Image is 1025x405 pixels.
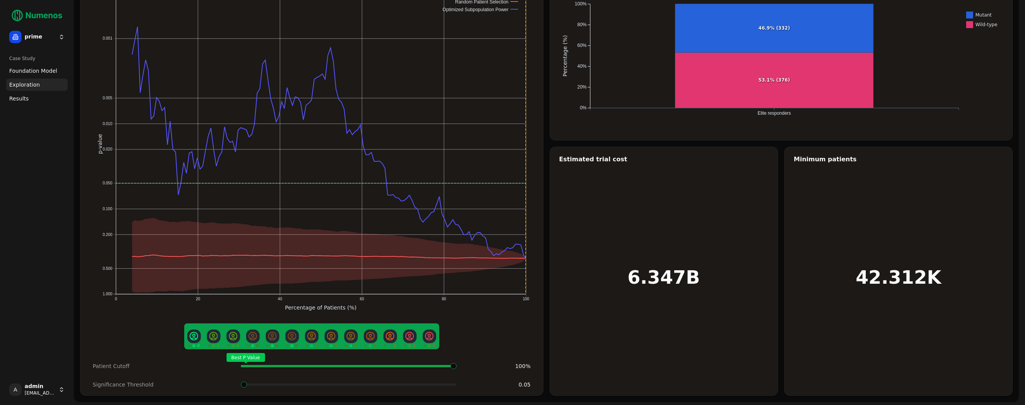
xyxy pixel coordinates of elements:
text: 40% [577,64,586,69]
text: 20% [577,84,586,90]
span: Results [9,95,29,102]
text: 60 [360,297,365,301]
a: Foundation Model [6,65,68,77]
h1: 6.347B [627,268,700,286]
span: Best P Value [227,353,265,362]
span: A [9,383,22,396]
text: Percentage (%) [562,35,568,76]
text: 0 [115,297,117,301]
text: Optimized Subpopulation Power [443,7,508,12]
text: 0.200 [103,233,112,237]
text: Wild-type [975,22,997,27]
text: 1.000 [103,292,112,296]
text: 0% [580,105,587,110]
text: 100% [575,1,587,7]
img: Numenos [6,6,68,25]
text: Percentage of Patients (%) [285,305,357,311]
div: Patient Cutoff [93,362,235,370]
div: Significance Threshold [93,381,235,388]
a: Results [6,92,68,105]
text: 0.020 [103,147,112,151]
span: admin [25,383,55,390]
text: 46.9% (332) [758,25,790,31]
text: 60% [577,43,586,48]
span: prime [25,33,55,40]
text: 0.001 [103,36,112,40]
span: [EMAIL_ADDRESS] [25,390,55,396]
text: 53.1% (376) [758,77,790,83]
text: 0.010 [103,122,112,126]
text: 0.500 [103,266,112,271]
h1: 42.312K [856,268,941,286]
a: Exploration [6,79,68,91]
span: Exploration [9,81,40,89]
button: prime [6,28,68,46]
text: 0.005 [103,96,112,100]
div: Case Study [6,52,68,65]
text: 80 [442,297,447,301]
text: 20 [196,297,200,301]
div: 0.05 [463,381,530,388]
text: Mutant [975,12,992,18]
text: p-value [97,134,103,154]
text: 100 [523,297,529,301]
text: 40 [278,297,282,301]
text: Elite responders [757,110,791,116]
button: Aadmin[EMAIL_ADDRESS] [6,380,68,399]
div: 100 % [463,362,530,370]
span: Foundation Model [9,67,57,75]
text: 0.100 [103,207,112,211]
text: 80% [577,22,586,27]
text: 0.050 [103,181,112,185]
